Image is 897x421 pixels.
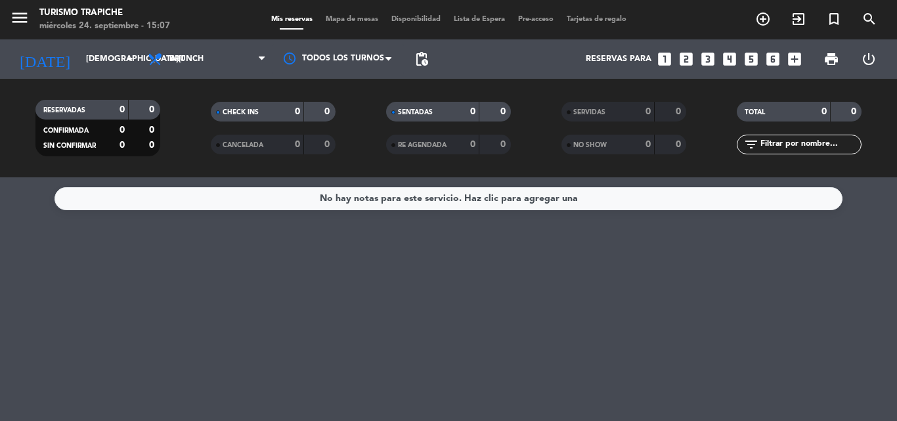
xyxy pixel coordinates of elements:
[745,109,765,116] span: TOTAL
[826,11,842,27] i: turned_in_not
[573,142,607,148] span: NO SHOW
[43,127,89,134] span: CONFIRMADA
[560,16,633,23] span: Tarjetas de regalo
[10,8,30,32] button: menu
[764,51,781,68] i: looks_6
[823,51,839,67] span: print
[447,16,512,23] span: Lista de Espera
[43,143,96,149] span: SIN CONFIRMAR
[120,125,125,135] strong: 0
[755,11,771,27] i: add_circle_outline
[512,16,560,23] span: Pre-acceso
[39,7,170,20] div: Turismo Trapiche
[573,109,605,116] span: SERVIDAS
[500,140,508,149] strong: 0
[699,51,716,68] i: looks_3
[398,109,433,116] span: SENTADAS
[295,107,300,116] strong: 0
[759,137,861,152] input: Filtrar por nombre...
[676,140,684,149] strong: 0
[120,141,125,150] strong: 0
[586,55,651,64] span: Reservas para
[319,16,385,23] span: Mapa de mesas
[324,140,332,149] strong: 0
[656,51,673,68] i: looks_one
[500,107,508,116] strong: 0
[645,140,651,149] strong: 0
[791,11,806,27] i: exit_to_app
[851,107,859,116] strong: 0
[149,141,157,150] strong: 0
[169,55,204,64] span: Brunch
[43,107,85,114] span: RESERVADAS
[862,11,877,27] i: search
[120,105,125,114] strong: 0
[122,51,138,67] i: arrow_drop_down
[786,51,803,68] i: add_box
[295,140,300,149] strong: 0
[470,140,475,149] strong: 0
[678,51,695,68] i: looks_two
[10,45,79,74] i: [DATE]
[385,16,447,23] span: Disponibilidad
[398,142,447,148] span: RE AGENDADA
[414,51,429,67] span: pending_actions
[850,39,887,79] div: LOG OUT
[324,107,332,116] strong: 0
[645,107,651,116] strong: 0
[149,105,157,114] strong: 0
[320,191,578,206] div: No hay notas para este servicio. Haz clic para agregar una
[149,125,157,135] strong: 0
[39,20,170,33] div: miércoles 24. septiembre - 15:07
[743,137,759,152] i: filter_list
[721,51,738,68] i: looks_4
[10,8,30,28] i: menu
[223,142,263,148] span: CANCELADA
[743,51,760,68] i: looks_5
[223,109,259,116] span: CHECK INS
[676,107,684,116] strong: 0
[265,16,319,23] span: Mis reservas
[821,107,827,116] strong: 0
[470,107,475,116] strong: 0
[861,51,877,67] i: power_settings_new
